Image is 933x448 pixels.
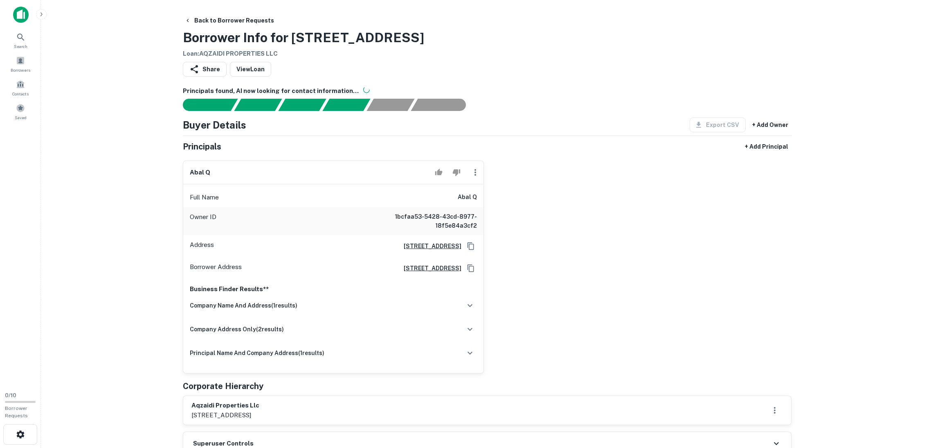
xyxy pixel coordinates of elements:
span: Contacts [12,91,29,97]
button: Share [183,62,227,77]
h6: principal name and company address ( 1 results) [190,348,324,357]
a: Saved [2,100,38,122]
span: 0 / 10 [5,392,16,398]
iframe: Chat Widget [892,382,933,422]
h6: abal q [190,168,210,177]
h5: Principals [183,140,221,153]
button: Copy Address [465,262,477,274]
button: Accept [432,164,446,181]
h6: company name and address ( 1 results) [190,301,297,310]
span: Borrower Requests [5,405,28,419]
h5: Corporate Hierarchy [183,380,263,392]
button: Copy Address [465,240,477,252]
button: Reject [449,164,463,181]
div: AI fulfillment process complete. [411,99,476,111]
p: Business Finder Results** [190,284,477,294]
span: Search [14,43,27,50]
a: Search [2,29,38,51]
button: Back to Borrower Requests [181,13,277,28]
p: Address [190,240,214,252]
h3: Borrower Info for [STREET_ADDRESS] [183,28,424,48]
a: [STREET_ADDRESS] [397,242,461,251]
img: capitalize-icon.png [13,7,29,23]
h6: aqzaidi properties llc [191,401,259,410]
a: Borrowers [2,53,38,75]
div: Sending borrower request to AI... [173,99,234,111]
div: Principals found, AI now looking for contact information... [322,99,370,111]
a: [STREET_ADDRESS] [397,264,461,273]
p: [STREET_ADDRESS] [191,410,259,420]
p: Borrower Address [190,262,242,274]
a: Contacts [2,77,38,99]
button: + Add Owner [749,118,791,132]
p: Owner ID [190,212,216,230]
p: Full Name [190,192,219,202]
h6: company address only ( 2 results) [190,325,284,334]
h6: Loan : AQZAIDI PROPERTIES LLC [183,49,424,59]
div: Principals found, still searching for contact information. This may take time... [366,99,414,111]
h4: Buyer Details [183,118,246,132]
a: ViewLoan [230,62,271,77]
div: Documents found, AI parsing details... [278,99,326,111]
div: Your request is received and processing... [234,99,282,111]
h6: Principals found, AI now looking for contact information... [183,86,791,96]
button: + Add Principal [742,139,791,154]
h6: abal q [458,192,477,202]
span: Saved [15,114,27,121]
h6: 1bcfaa53-5428-43cd-8977-18f5e84a3cf2 [379,212,477,230]
span: Borrowers [11,67,30,73]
